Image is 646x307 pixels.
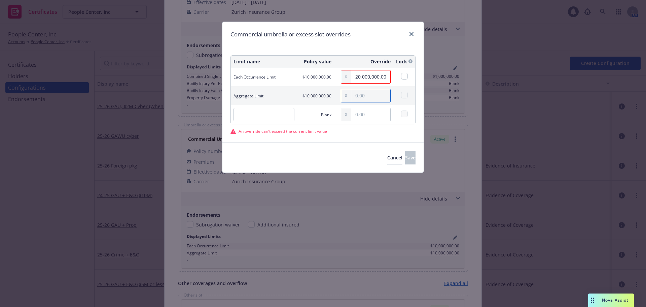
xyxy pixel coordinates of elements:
[302,93,331,99] span: $10,000,000.00
[407,30,416,38] a: close
[231,86,297,105] td: Aggregate Limit
[387,151,402,164] button: Cancel
[396,58,412,65] div: Lock
[230,30,351,39] h1: Commercial umbrella or excess slot overrides
[405,154,416,161] span: Save
[351,108,390,121] input: 0.00
[239,128,327,134] span: An override can't exceed the current limit value
[588,294,634,307] button: Nova Assist
[387,154,402,161] span: Cancel
[405,151,416,164] button: Save
[231,67,297,86] td: Each Occurrence Limit
[334,56,393,67] th: Override
[351,89,390,102] input: 0.00
[231,56,297,67] th: Limit name
[321,112,331,118] span: Blank
[297,56,334,67] th: Policy value
[588,294,597,307] div: Drag to move
[302,74,331,80] span: $10,000,000.00
[602,297,629,303] span: Nova Assist
[351,70,390,83] input: 0.00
